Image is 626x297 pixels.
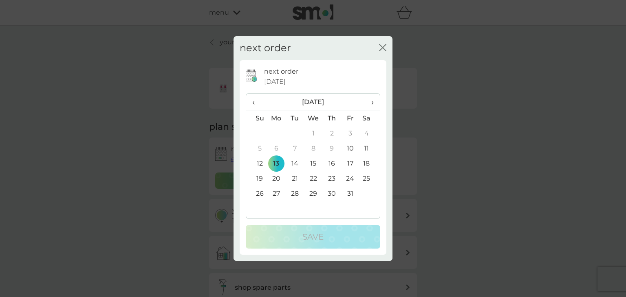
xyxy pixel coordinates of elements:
[304,141,323,156] td: 8
[246,111,267,126] th: Su
[286,156,304,171] td: 14
[341,141,359,156] td: 10
[246,186,267,201] td: 26
[341,111,359,126] th: Fr
[359,111,380,126] th: Sa
[341,126,359,141] td: 3
[323,171,341,186] td: 23
[379,44,386,52] button: close
[267,186,286,201] td: 27
[323,141,341,156] td: 9
[267,156,286,171] td: 13
[240,42,291,54] h2: next order
[341,171,359,186] td: 24
[302,230,324,243] p: Save
[246,171,267,186] td: 19
[246,141,267,156] td: 5
[323,156,341,171] td: 16
[267,94,359,111] th: [DATE]
[304,171,323,186] td: 22
[267,141,286,156] td: 6
[246,225,380,249] button: Save
[286,186,304,201] td: 28
[304,156,323,171] td: 15
[286,141,304,156] td: 7
[286,111,304,126] th: Tu
[246,156,267,171] td: 12
[323,126,341,141] td: 2
[359,171,380,186] td: 25
[267,171,286,186] td: 20
[341,156,359,171] td: 17
[359,141,380,156] td: 11
[304,186,323,201] td: 29
[359,156,380,171] td: 18
[304,111,323,126] th: We
[366,94,374,111] span: ›
[264,66,298,77] p: next order
[359,126,380,141] td: 4
[304,126,323,141] td: 1
[341,186,359,201] td: 31
[323,111,341,126] th: Th
[323,186,341,201] td: 30
[252,94,261,111] span: ‹
[264,76,286,87] span: [DATE]
[286,171,304,186] td: 21
[267,111,286,126] th: Mo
